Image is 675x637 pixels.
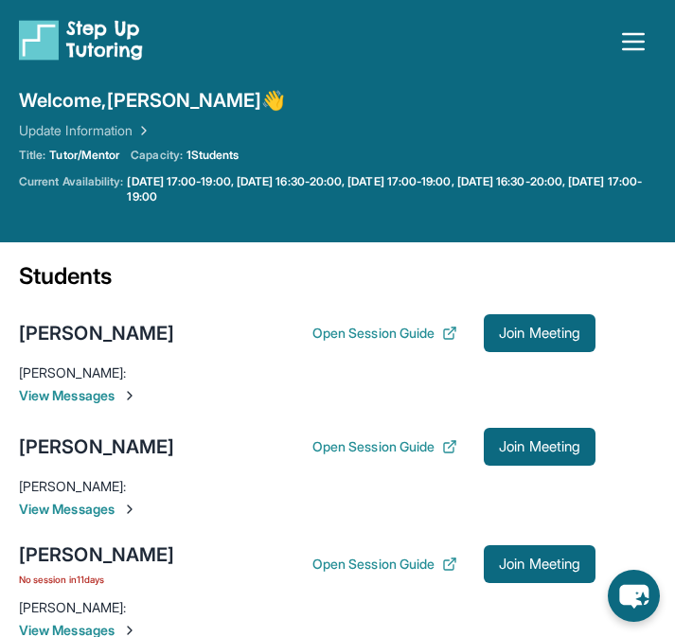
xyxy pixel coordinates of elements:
[312,555,457,574] button: Open Session Guide
[131,148,183,163] span: Capacity:
[484,314,595,352] button: Join Meeting
[133,121,151,140] img: Chevron Right
[122,502,137,517] img: Chevron-Right
[19,148,45,163] span: Title:
[19,364,126,380] span: [PERSON_NAME] :
[499,441,580,452] span: Join Meeting
[19,121,151,140] a: Update Information
[19,261,595,303] div: Students
[484,428,595,466] button: Join Meeting
[187,148,240,163] span: 1 Students
[19,174,123,204] span: Current Availability:
[19,434,174,460] div: [PERSON_NAME]
[127,174,656,204] a: [DATE] 17:00-19:00, [DATE] 16:30-20:00, [DATE] 17:00-19:00, [DATE] 16:30-20:00, [DATE] 17:00-19:00
[49,148,119,163] span: Tutor/Mentor
[312,324,457,343] button: Open Session Guide
[499,558,580,570] span: Join Meeting
[122,388,137,403] img: Chevron-Right
[19,19,143,61] img: logo
[19,541,174,568] div: [PERSON_NAME]
[19,320,174,346] div: [PERSON_NAME]
[19,599,126,615] span: [PERSON_NAME] :
[499,327,580,339] span: Join Meeting
[608,570,660,622] button: chat-button
[19,87,286,114] span: Welcome, [PERSON_NAME] 👋
[19,386,595,405] span: View Messages
[484,545,595,583] button: Join Meeting
[19,572,174,587] span: No session in 11 days
[19,500,595,519] span: View Messages
[312,437,457,456] button: Open Session Guide
[19,478,126,494] span: [PERSON_NAME] :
